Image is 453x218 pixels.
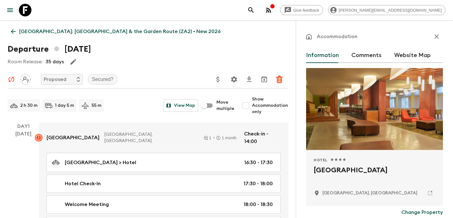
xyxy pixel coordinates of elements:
[65,180,101,187] p: Hotel Check-In
[216,136,237,140] div: 1 month
[47,175,281,193] a: Hotel Check-In17:30 - 18:00
[290,8,323,13] span: Give feedback
[47,134,99,141] p: [GEOGRAPHIC_DATA]
[322,190,417,196] p: Cape Town, South Africa
[401,209,443,216] p: Change Property
[19,28,221,35] p: [GEOGRAPHIC_DATA]: [GEOGRAPHIC_DATA] & the Garden Route (ZA2) • New 2026
[92,102,101,109] p: 55 m
[47,153,281,172] a: [GEOGRAPHIC_DATA] > Hotel16:30 - 17:30
[8,76,15,83] svg: Unable to sync - Check prices and secured
[55,102,74,109] p: 1 day 5 m
[20,76,31,81] span: Assign pack leader
[306,48,339,63] button: Information
[8,43,91,55] h1: Departure [DATE]
[317,33,357,40] p: Accommodation
[8,25,224,38] a: [GEOGRAPHIC_DATA]: [GEOGRAPHIC_DATA] & the Garden Route (ZA2) • New 2026
[245,4,257,16] button: search adventures
[244,159,273,166] p: 16:30 - 17:30
[65,201,109,208] p: Welcome Meeting
[252,96,288,115] span: Show Accommodation only
[306,68,443,150] div: Photo of Garden Court Victoria Junction
[314,165,435,185] h2: [GEOGRAPHIC_DATA]
[8,123,39,130] p: Day 1
[216,99,234,112] span: Move multiple
[8,58,42,66] p: Room Release:
[212,73,224,86] button: Update Price, Early Bird Discount and Costs
[243,201,273,208] p: 18:00 - 18:30
[228,73,240,86] button: Settings
[243,73,255,86] button: Download CSV
[314,158,327,163] span: Hotel
[204,136,211,140] div: 1
[39,123,288,153] a: [GEOGRAPHIC_DATA][GEOGRAPHIC_DATA], [GEOGRAPHIC_DATA]11 monthCheck-in - 14:00
[47,195,281,214] a: Welcome Meeting18:00 - 18:30
[335,8,445,13] span: [PERSON_NAME][EMAIL_ADDRESS][DOMAIN_NAME]
[104,131,196,144] p: [GEOGRAPHIC_DATA], [GEOGRAPHIC_DATA]
[163,99,198,112] button: View Map
[351,48,382,63] button: Comments
[394,48,431,63] button: Website Map
[4,4,16,16] button: menu
[20,102,37,109] p: 2 h 30 m
[243,180,273,187] p: 17:30 - 18:00
[65,159,136,166] p: [GEOGRAPHIC_DATA] > Hotel
[46,58,64,66] p: 35 days
[328,5,445,15] div: [PERSON_NAME][EMAIL_ADDRESS][DOMAIN_NAME]
[44,76,66,83] p: Proposed
[258,73,271,86] button: Archive (Completed, Cancelled or Unsynced Departures only)
[92,76,114,83] p: Secured?
[88,74,118,84] div: Secured?
[244,130,281,145] p: Check-in - 14:00
[280,5,323,15] a: Give feedback
[273,73,286,86] button: Delete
